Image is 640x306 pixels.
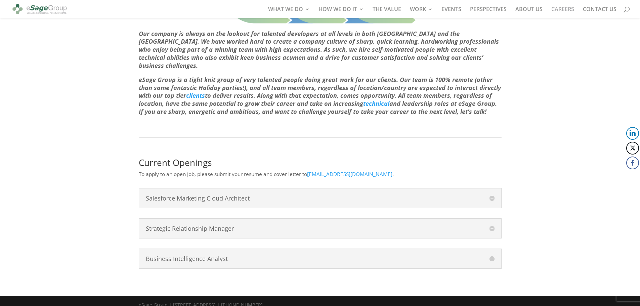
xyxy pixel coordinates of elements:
[441,7,461,18] a: EVENTS
[626,127,639,140] button: LinkedIn Share
[410,7,433,18] a: WORK
[363,99,389,107] a: technical
[318,7,364,18] a: HOW WE DO IT
[551,7,574,18] a: CAREERS
[139,170,502,178] p: To apply to an open job, please submit your resume and cover letter to .
[146,225,495,231] h4: Strategic Relationship Manager
[146,256,495,262] h4: Business Intelligence Analyst
[139,30,499,70] em: Our company is always on the lookout for talented developers at all levels in both [GEOGRAPHIC_DA...
[626,157,639,169] button: Facebook Share
[186,91,205,99] a: clients
[139,76,501,116] em: eSage Group is a tight knit group of very talented people doing great work for our clients. Our t...
[583,7,616,18] a: CONTACT US
[307,171,392,178] a: [EMAIL_ADDRESS][DOMAIN_NAME]
[268,7,310,18] a: WHAT WE DO
[139,158,502,170] h2: Current Openings
[11,1,68,17] img: eSage Group
[373,7,401,18] a: THE VALUE
[515,7,543,18] a: ABOUT US
[626,142,639,155] button: Twitter Share
[470,7,507,18] a: PERSPECTIVES
[146,195,495,201] h4: Salesforce Marketing Cloud Architect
